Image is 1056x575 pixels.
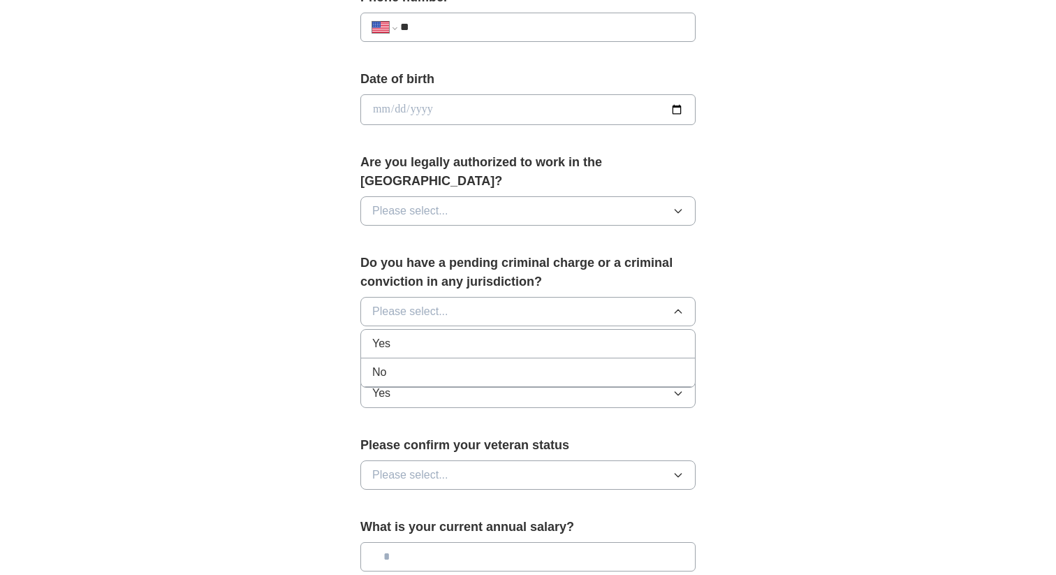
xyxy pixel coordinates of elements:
label: Are you legally authorized to work in the [GEOGRAPHIC_DATA]? [360,153,696,191]
button: Yes [360,379,696,408]
span: Yes [372,385,390,402]
label: Do you have a pending criminal charge or a criminal conviction in any jurisdiction? [360,254,696,291]
button: Please select... [360,196,696,226]
span: Please select... [372,303,448,320]
button: Please select... [360,460,696,490]
span: Yes [372,335,390,352]
label: Date of birth [360,70,696,89]
label: Please confirm your veteran status [360,436,696,455]
span: No [372,364,386,381]
span: Please select... [372,467,448,483]
button: Please select... [360,297,696,326]
label: What is your current annual salary? [360,518,696,537]
span: Please select... [372,203,448,219]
